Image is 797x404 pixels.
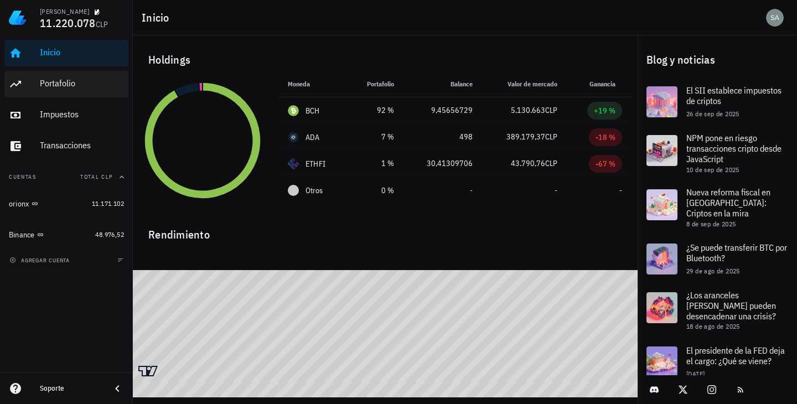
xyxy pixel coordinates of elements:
[40,15,96,30] span: 11.220.078
[638,126,797,180] a: NPM pone en riesgo transacciones cripto desde JavaScript 10 de sep de 2025
[596,132,615,143] div: -18 %
[306,158,325,169] div: ETHFI
[288,105,299,116] div: BCH-icon
[40,47,124,58] div: Inicio
[92,199,124,208] span: 11.171.102
[766,9,784,27] div: avatar
[306,105,320,116] div: BCH
[306,132,320,143] div: ADA
[470,185,473,195] span: -
[511,105,545,115] span: 5.130.663
[686,267,740,275] span: 29 de ago de 2025
[9,199,29,209] div: orionx
[412,158,473,169] div: 30,41309706
[638,77,797,126] a: El SII establece impuestos de criptos 26 de sep de 2025
[356,158,394,169] div: 1 %
[40,140,124,151] div: Transacciones
[96,19,108,29] span: CLP
[348,71,403,97] th: Portafolio
[288,158,299,169] div: ETHFI-icon
[619,185,622,195] span: -
[7,255,75,266] button: agregar cuenta
[4,40,128,66] a: Inicio
[356,185,394,196] div: 0 %
[686,289,776,322] span: ¿Los aranceles [PERSON_NAME] pueden desencadenar una crisis?
[4,102,128,128] a: Impuestos
[686,132,782,164] span: NPM pone en riesgo transacciones cripto desde JavaScript
[545,132,557,142] span: CLP
[356,131,394,143] div: 7 %
[40,384,102,393] div: Soporte
[594,105,615,116] div: +19 %
[4,71,128,97] a: Portafolio
[142,9,174,27] h1: Inicio
[4,164,128,190] button: CuentasTotal CLP
[138,366,158,376] a: Charting by TradingView
[545,158,557,168] span: CLP
[555,185,557,195] span: -
[40,7,89,16] div: [PERSON_NAME]
[686,370,705,378] span: [DATE]
[686,187,770,219] span: Nueva reforma fiscal en [GEOGRAPHIC_DATA]: Criptos en la mira
[4,190,128,217] a: orionx 11.171.102
[686,85,782,106] span: El SII establece impuestos de criptos
[511,158,545,168] span: 43.790,76
[306,185,323,196] span: Otros
[638,338,797,386] a: El presidente de la FED deja el cargo: ¿Qué se viene? [DATE]
[638,235,797,283] a: ¿Se puede transferir BTC por Bluetooth? 29 de ago de 2025
[9,230,35,240] div: Binance
[356,105,394,116] div: 92 %
[139,217,631,244] div: Rendimiento
[40,78,124,89] div: Portafolio
[80,173,113,180] span: Total CLP
[686,242,787,263] span: ¿Se puede transferir BTC por Bluetooth?
[638,283,797,338] a: ¿Los aranceles [PERSON_NAME] pueden desencadenar una crisis? 18 de ago de 2025
[589,80,622,88] span: Ganancia
[686,220,736,228] span: 8 de sep de 2025
[686,165,739,174] span: 10 de sep de 2025
[288,132,299,143] div: ADA-icon
[4,133,128,159] a: Transacciones
[412,131,473,143] div: 498
[40,109,124,120] div: Impuestos
[686,110,739,118] span: 26 de sep de 2025
[95,230,124,239] span: 48.976,52
[638,180,797,235] a: Nueva reforma fiscal en [GEOGRAPHIC_DATA]: Criptos en la mira 8 de sep de 2025
[12,257,70,264] span: agregar cuenta
[412,105,473,116] div: 9,45656729
[403,71,482,97] th: Balance
[9,9,27,27] img: LedgiFi
[545,105,557,115] span: CLP
[506,132,545,142] span: 389.179,37
[482,71,566,97] th: Valor de mercado
[686,345,785,366] span: El presidente de la FED deja el cargo: ¿Qué se viene?
[139,42,631,77] div: Holdings
[4,221,128,248] a: Binance 48.976,52
[638,42,797,77] div: Blog y noticias
[686,322,740,330] span: 18 de ago de 2025
[279,71,348,97] th: Moneda
[596,158,615,169] div: -67 %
